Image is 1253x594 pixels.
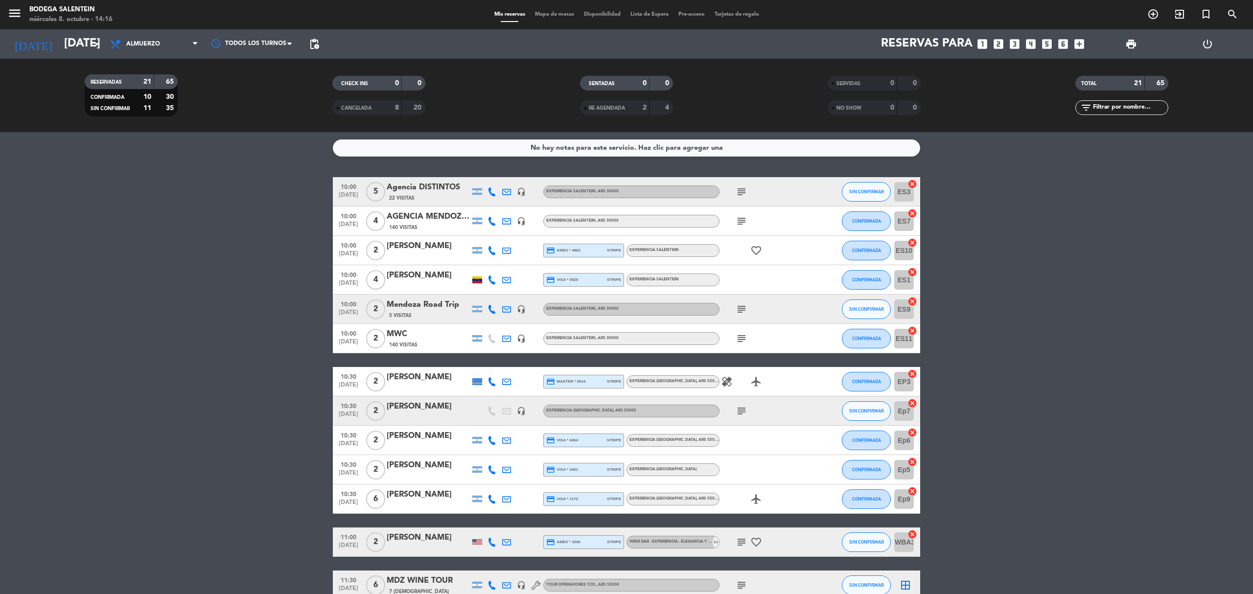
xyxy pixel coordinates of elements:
[530,12,579,17] span: Mapa de mesas
[336,458,361,470] span: 10:30
[546,538,580,547] span: amex * 1006
[7,6,22,24] button: menu
[336,192,361,203] span: [DATE]
[517,305,526,314] i: headset_mic
[881,37,973,51] span: Reservas para
[546,495,578,503] span: visa * 1172
[143,93,151,100] strong: 10
[366,270,385,290] span: 4
[387,531,470,544] div: [PERSON_NAME]
[336,429,361,440] span: 10:30
[387,371,470,384] div: [PERSON_NAME]
[389,224,418,231] span: 140 Visitas
[517,581,526,590] i: headset_mic
[596,219,619,223] span: , ARS 30000
[607,539,621,545] span: stripe
[842,211,891,231] button: CONFIRMADA
[126,41,160,47] span: Almuerzo
[546,465,578,474] span: visa * 3401
[418,80,423,87] strong: 0
[1169,29,1246,59] div: LOG OUT
[546,495,555,503] i: credit_card
[387,488,470,501] div: [PERSON_NAME]
[341,81,368,86] span: CHECK INS
[1057,38,1069,50] i: looks_6
[673,12,710,17] span: Pre-acceso
[836,106,861,111] span: NO SHOW
[387,328,470,341] div: MWC
[890,80,894,87] strong: 0
[852,379,881,384] span: CONFIRMADA
[849,189,884,194] span: SIN CONFIRMAR
[907,398,917,408] i: cancel
[596,307,619,311] span: , ARS 30000
[336,280,361,291] span: [DATE]
[852,336,881,341] span: CONFIRMADA
[613,409,636,412] span: , ARS 55000
[387,400,470,413] div: [PERSON_NAME]
[750,493,762,505] i: airplanemode_active
[607,247,621,253] span: stripe
[607,276,621,283] span: stripe
[842,329,891,348] button: CONFIRMADA
[629,438,719,442] span: Experiencia [GEOGRAPHIC_DATA]
[849,539,884,545] span: SIN CONFIRMAR
[629,248,679,252] span: Experiencia Salentein
[710,12,764,17] span: Tarjetas de regalo
[1147,8,1159,20] i: add_circle_outline
[336,531,361,542] span: 11:00
[395,80,399,87] strong: 0
[842,299,891,319] button: SIN CONFIRMAR
[91,95,124,100] span: CONFIRMADA
[546,538,555,547] i: credit_card
[629,497,719,501] span: Experiencia [GEOGRAPHIC_DATA]
[713,536,719,548] span: v
[596,583,619,587] span: , ARS 55000
[517,334,526,343] i: headset_mic
[387,269,470,282] div: [PERSON_NAME]
[721,376,733,388] i: healing
[166,93,176,100] strong: 30
[852,277,881,282] span: CONFIRMADA
[341,106,371,111] span: CANCELADA
[907,208,917,218] i: cancel
[546,377,555,386] i: credit_card
[29,5,113,15] div: Bodega Salentein
[366,460,385,480] span: 2
[336,210,361,221] span: 10:00
[842,270,891,290] button: CONFIRMADA
[366,299,385,319] span: 2
[143,105,151,112] strong: 11
[852,437,881,443] span: CONFIRMADA
[91,80,122,85] span: RESERVADAS
[336,339,361,350] span: [DATE]
[336,382,361,393] span: [DATE]
[387,459,470,472] div: [PERSON_NAME]
[336,251,361,262] span: [DATE]
[976,38,989,50] i: looks_one
[143,78,151,85] strong: 21
[842,241,891,260] button: CONFIRMADA
[336,269,361,280] span: 10:00
[336,239,361,251] span: 10:00
[842,431,891,450] button: CONFIRMADA
[1157,80,1166,87] strong: 65
[842,460,891,480] button: CONFIRMADA
[366,431,385,450] span: 2
[414,104,423,111] strong: 20
[517,187,526,196] i: headset_mic
[531,142,723,154] div: No hay notas para este servicio. Haz clic para agregar una
[842,372,891,391] button: CONFIRMADA
[1080,102,1092,114] i: filter_list
[91,38,103,50] i: arrow_drop_down
[836,81,860,86] span: SERVIDAS
[366,489,385,509] span: 6
[336,499,361,510] span: [DATE]
[366,329,385,348] span: 2
[546,219,619,223] span: Experiencia Salentein
[366,401,385,421] span: 2
[29,15,113,24] div: miércoles 8. octubre - 14:16
[1202,38,1213,50] i: power_settings_new
[387,574,470,587] div: MDZ WINE TOUR
[166,78,176,85] strong: 65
